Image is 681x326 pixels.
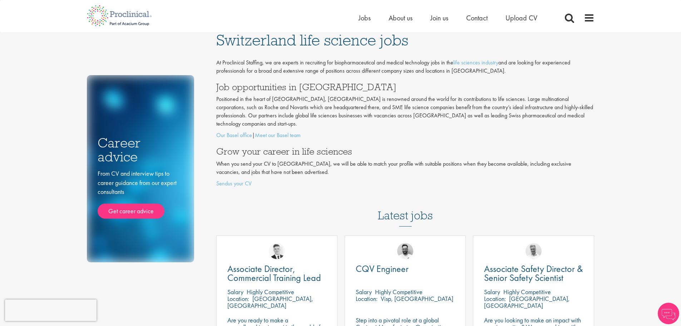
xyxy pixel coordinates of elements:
img: Joshua Bye [525,243,542,259]
a: life sciences industry [453,59,498,66]
a: About us [389,13,413,23]
p: | [216,131,594,140]
h3: Grow your career in life sciences [216,147,594,156]
a: Jobs [359,13,371,23]
span: Salary [356,288,372,296]
span: Switzerland life science jobs [216,30,408,50]
p: Highly Competitive [375,288,423,296]
iframe: reCAPTCHA [5,300,97,321]
div: From CV and interview tips to career guidance from our expert consultants [98,169,183,219]
span: Location: [484,295,506,303]
span: Associate Safety Director & Senior Safety Scientist [484,263,583,284]
p: [GEOGRAPHIC_DATA], [GEOGRAPHIC_DATA] [484,295,570,310]
a: Meet our Basel team [255,131,301,139]
p: Visp, [GEOGRAPHIC_DATA] [381,295,453,303]
p: Highly Competitive [247,288,294,296]
a: CQV Engineer [356,264,455,273]
span: Location: [227,295,249,303]
p: [GEOGRAPHIC_DATA], [GEOGRAPHIC_DATA] [227,295,313,310]
span: Salary [484,288,500,296]
span: CQV Engineer [356,263,409,275]
img: Emile De Beer [397,243,413,259]
a: Upload CV [505,13,537,23]
h3: Latest jobs [378,191,433,227]
p: When you send your CV to [GEOGRAPHIC_DATA], we will be able to match your profile with suitable p... [216,160,594,176]
p: At Proclinical Staffing, we are experts in recruiting for biopharmaceutical and medical technolog... [216,59,594,75]
a: Join us [430,13,448,23]
a: Our Basel office [216,131,252,139]
h3: Job opportunities in [GEOGRAPHIC_DATA] [216,82,594,92]
a: Associate Director, Commercial Training Lead [227,264,326,282]
p: Highly Competitive [503,288,551,296]
img: Chatbot [658,303,679,324]
a: Sendus your CV [216,180,252,187]
a: Contact [466,13,488,23]
a: Get career advice [98,204,164,219]
p: Positioned in the heart of [GEOGRAPHIC_DATA], [GEOGRAPHIC_DATA] is renowned around the world for ... [216,95,594,128]
img: Nicolas Daniel [269,243,285,259]
span: Associate Director, Commercial Training Lead [227,263,321,284]
a: Associate Safety Director & Senior Safety Scientist [484,264,583,282]
span: Location: [356,295,377,303]
h3: Career advice [98,136,183,164]
span: Salary [227,288,243,296]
